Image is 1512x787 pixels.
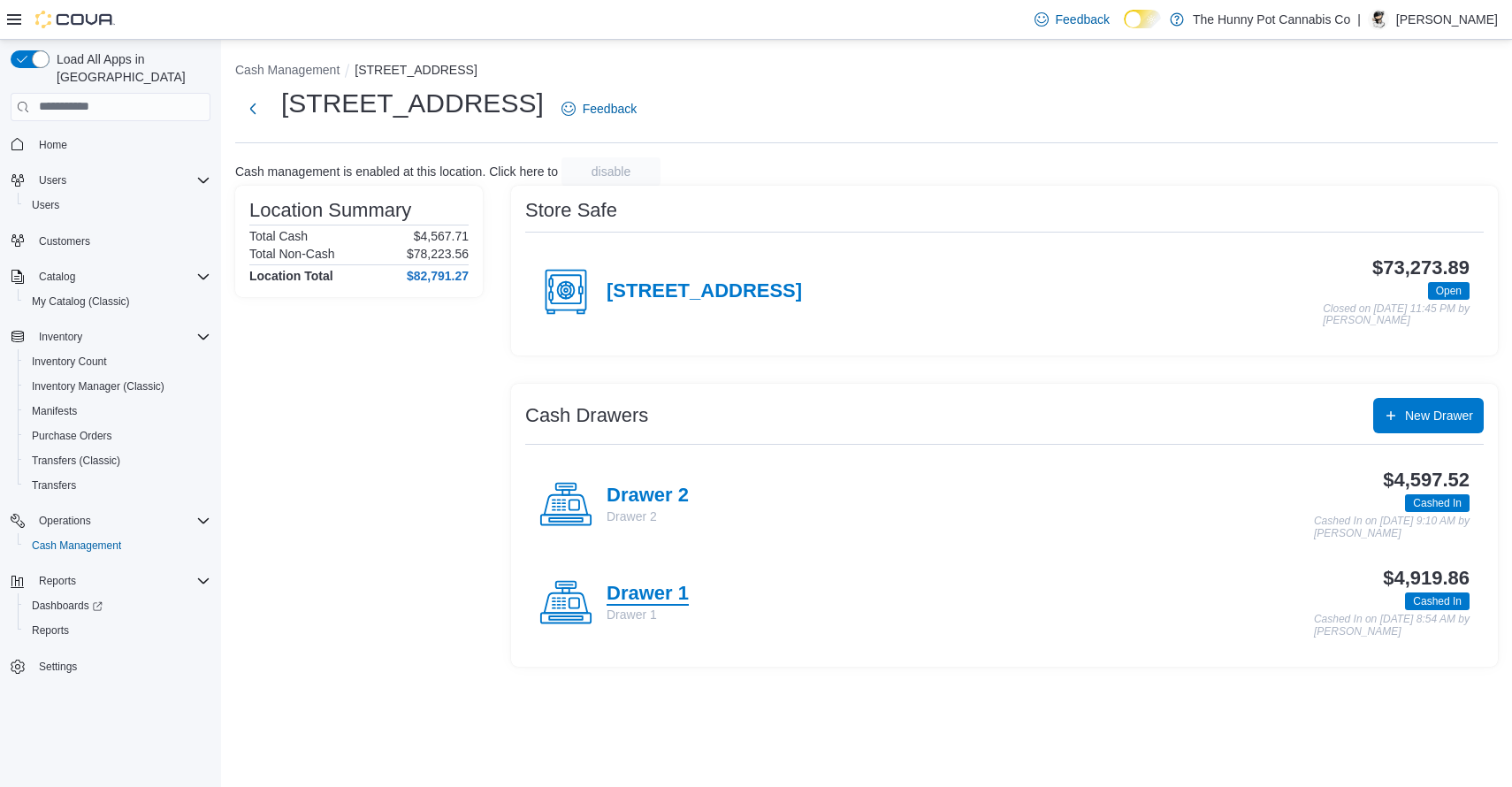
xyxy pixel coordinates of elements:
[1383,470,1470,491] h3: $4,597.52
[235,91,271,126] button: Next
[32,478,76,493] span: Transfers
[39,173,66,187] span: Users
[607,280,802,303] h4: [STREET_ADDRESS]
[1056,11,1110,28] span: Feedback
[583,100,637,118] span: Feedback
[39,574,76,588] span: Reports
[1314,516,1470,539] p: Cashed In on [DATE] 9:10 AM by [PERSON_NAME]
[25,450,127,471] a: Transfers (Classic)
[39,330,82,344] span: Inventory
[1193,9,1350,30] p: The Hunny Pot Cannabis Co
[39,270,75,284] span: Catalog
[25,291,210,312] span: My Catalog (Classic)
[32,429,112,443] span: Purchase Orders
[18,618,218,643] button: Reports
[25,376,210,397] span: Inventory Manager (Classic)
[39,234,90,248] span: Customers
[25,291,137,312] a: My Catalog (Classic)
[25,450,210,471] span: Transfers (Classic)
[32,599,103,613] span: Dashboards
[4,228,218,254] button: Customers
[32,230,210,252] span: Customers
[25,620,210,641] span: Reports
[25,535,128,556] a: Cash Management
[18,448,218,473] button: Transfers (Classic)
[25,620,76,641] a: Reports
[25,475,210,496] span: Transfers
[4,264,218,289] button: Catalog
[25,595,210,616] span: Dashboards
[18,424,218,448] button: Purchase Orders
[32,134,210,156] span: Home
[1405,592,1470,610] span: Cashed In
[1405,407,1473,424] span: New Drawer
[25,425,210,447] span: Purchase Orders
[592,163,630,180] span: disable
[1436,283,1462,299] span: Open
[32,404,77,418] span: Manifests
[32,198,59,212] span: Users
[32,655,210,677] span: Settings
[25,401,84,422] a: Manifests
[1124,28,1125,29] span: Dark Mode
[32,266,210,287] span: Catalog
[1372,257,1470,279] h3: $73,273.89
[355,63,477,77] button: [STREET_ADDRESS]
[18,193,218,218] button: Users
[1428,282,1470,300] span: Open
[32,510,210,531] span: Operations
[25,195,66,216] a: Users
[4,168,218,193] button: Users
[18,349,218,374] button: Inventory Count
[39,138,67,152] span: Home
[32,355,107,369] span: Inventory Count
[18,374,218,399] button: Inventory Manager (Classic)
[4,132,218,157] button: Home
[32,656,84,677] a: Settings
[1124,10,1161,28] input: Dark Mode
[32,231,97,252] a: Customers
[235,63,340,77] button: Cash Management
[4,325,218,349] button: Inventory
[249,200,411,221] h3: Location Summary
[32,170,73,191] button: Users
[1368,9,1389,30] div: Jonathan Estrella
[32,570,210,592] span: Reports
[25,535,210,556] span: Cash Management
[4,653,218,679] button: Settings
[1383,568,1470,589] h3: $4,919.86
[1323,303,1470,327] p: Closed on [DATE] 11:45 PM by [PERSON_NAME]
[25,475,83,496] a: Transfers
[32,539,121,553] span: Cash Management
[25,195,210,216] span: Users
[1373,398,1484,433] button: New Drawer
[25,351,114,372] a: Inventory Count
[525,200,617,221] h3: Store Safe
[607,508,689,525] p: Drawer 2
[32,134,74,156] a: Home
[32,326,89,348] button: Inventory
[32,379,164,393] span: Inventory Manager (Classic)
[18,289,218,314] button: My Catalog (Classic)
[1396,9,1498,30] p: [PERSON_NAME]
[1405,494,1470,512] span: Cashed In
[1027,2,1117,37] a: Feedback
[407,247,469,261] p: $78,223.56
[525,405,648,426] h3: Cash Drawers
[235,164,558,179] p: Cash management is enabled at this location. Click here to
[11,125,210,726] nav: Complex example
[18,399,218,424] button: Manifests
[249,229,308,243] h6: Total Cash
[1413,495,1462,511] span: Cashed In
[25,425,119,447] a: Purchase Orders
[1413,593,1462,609] span: Cashed In
[32,326,210,348] span: Inventory
[249,247,335,261] h6: Total Non-Cash
[32,294,130,309] span: My Catalog (Classic)
[25,376,172,397] a: Inventory Manager (Classic)
[414,229,469,243] p: $4,567.71
[1357,9,1361,30] p: |
[25,595,110,616] a: Dashboards
[32,510,98,531] button: Operations
[554,91,644,126] a: Feedback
